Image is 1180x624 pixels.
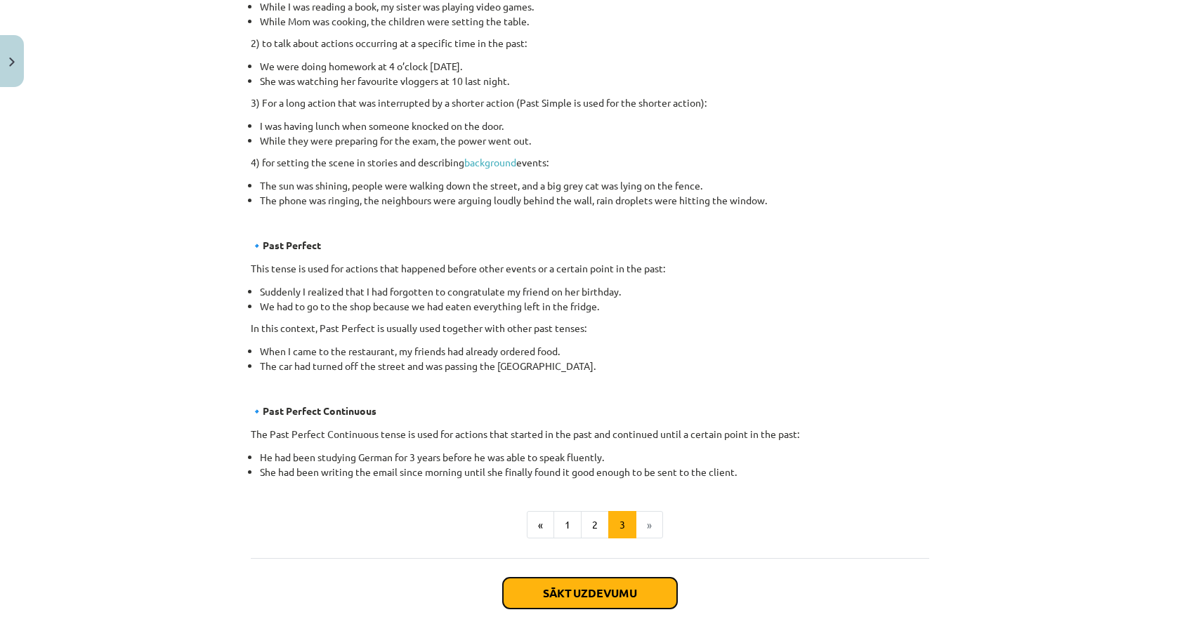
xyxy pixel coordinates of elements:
button: 2 [581,511,609,539]
p: 🔹 [251,404,929,418]
button: « [527,511,554,539]
li: He had been studying German for 3 years before he was able to speak fluently. [260,450,929,465]
b: Past Perfect [263,239,321,251]
li: We had to go to the shop because we had eaten everything left in the fridge. [260,299,929,314]
a: background [464,156,516,168]
p: This tense is used for actions that happened before other events or a certain point in the past: [251,261,929,276]
li: While they were preparing for the exam, the power went out. [260,133,929,148]
li: We were doing homework at 4 o’clock [DATE]. [260,59,929,74]
p: 🔹 [251,238,929,253]
b: Past Perfect Continuous [263,404,376,417]
li: She was watching her favourite vloggers at 10 last night. [260,74,929,88]
nav: Page navigation example [251,511,929,539]
p: In this context, Past Perfect is usually used together with other past tenses: [251,321,929,336]
button: 1 [553,511,582,539]
li: She had been writing the email since morning until she finally found it good enough to be sent to... [260,465,929,479]
p: The Past Perfect Continuous tense is used for actions that started in the past and continued unti... [251,427,929,442]
p: 3) For a long action that was interrupted by a shorter action (Past Simple is used for the shorte... [251,95,929,110]
li: Suddenly I realized that I had forgotten to congratulate my friend on her birthday. [260,284,929,299]
li: I was having lunch when someone knocked on the door. [260,119,929,133]
button: 3 [608,511,636,539]
button: Sākt uzdevumu [503,578,677,609]
li: The car had turned off the street and was passing the [GEOGRAPHIC_DATA]. [260,359,929,373]
p: 2) to talk about actions occurring at a specific time in the past: [251,36,929,51]
p: 4) for setting the scene in stories and describing events: [251,155,929,170]
li: The phone was ringing, the neighbours were arguing loudly behind the wall, rain droplets were hit... [260,193,929,208]
img: icon-close-lesson-0947bae3869378f0d4975bcd49f059093ad1ed9edebbc8119c70593378902aed.svg [9,58,15,67]
li: While Mom was cooking, the children were setting the table. [260,14,929,29]
li: The sun was shining, people were walking down the street, and a big grey cat was lying on the fence. [260,178,929,193]
li: When I came to the restaurant, my friends had already ordered food. [260,344,929,359]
